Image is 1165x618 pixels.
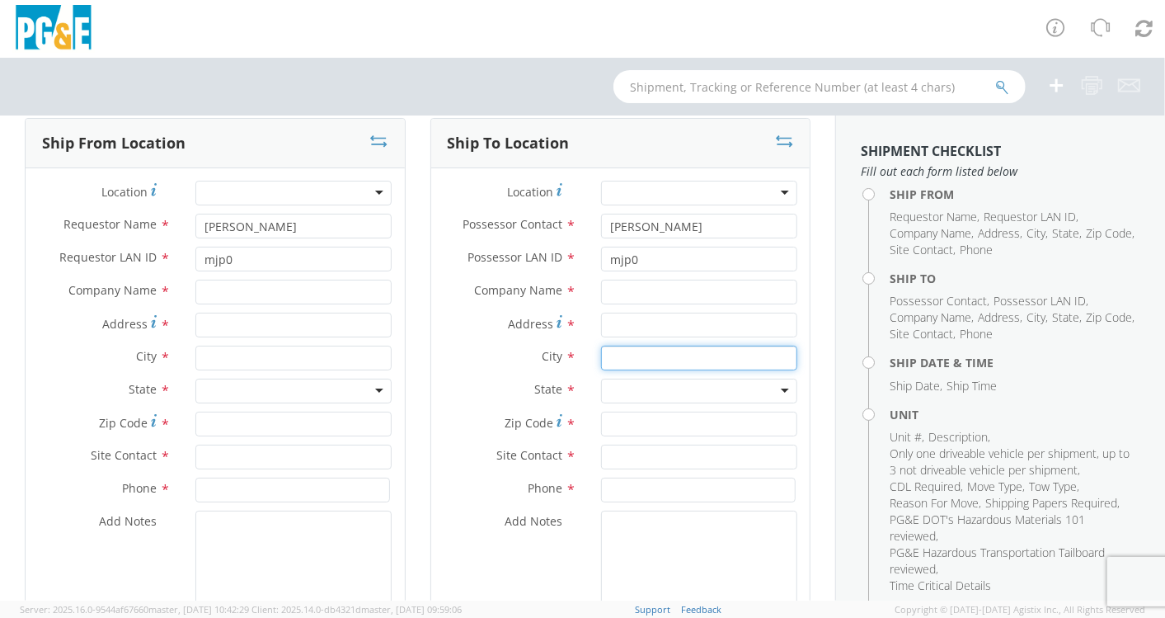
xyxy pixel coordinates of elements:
[890,378,940,394] span: Ship Date
[895,603,1145,616] span: Copyright © [DATE]-[DATE] Agistix Inc., All Rights Reserved
[1086,309,1134,326] li: ,
[463,216,562,232] span: Possessor Contact
[985,495,1117,511] span: Shipping Papers Required
[1029,479,1077,494] span: Tow Type
[474,282,562,298] span: Company Name
[99,415,148,431] span: Zip Code
[890,309,974,326] li: ,
[1086,225,1134,242] li: ,
[505,415,553,431] span: Zip Code
[890,326,956,342] li: ,
[1026,225,1048,242] li: ,
[890,429,922,445] span: Unit #
[960,242,993,257] span: Phone
[890,429,924,446] li: ,
[59,249,157,265] span: Requestor LAN ID
[890,272,1140,285] h4: Ship To
[1026,225,1045,241] span: City
[129,381,157,397] span: State
[890,446,1136,479] li: ,
[960,326,993,342] span: Phone
[861,163,1140,180] span: Fill out each form listed below
[978,309,1020,325] span: Address
[890,378,942,394] li: ,
[148,603,249,616] span: master, [DATE] 10:42:29
[984,209,1078,225] li: ,
[890,293,989,309] li: ,
[978,225,1020,241] span: Address
[251,603,462,616] span: Client: 2025.14.0-db4321d
[122,480,157,496] span: Phone
[928,429,988,445] span: Description
[1052,309,1079,325] span: State
[1086,225,1132,241] span: Zip Code
[63,216,157,232] span: Requestor Name
[542,348,562,364] span: City
[91,447,157,463] span: Site Contact
[890,479,963,495] li: ,
[467,249,562,265] span: Possessor LAN ID
[890,293,987,309] span: Possessor Contact
[1052,225,1082,242] li: ,
[534,381,562,397] span: State
[890,408,1140,421] h4: Unit
[994,293,1088,309] li: ,
[890,512,1136,545] li: ,
[1052,309,1082,326] li: ,
[890,545,1105,577] span: PG&E Hazardous Transportation Tailboard reviewed
[102,316,148,332] span: Address
[496,447,562,463] span: Site Contact
[1026,309,1048,326] li: ,
[984,209,1076,224] span: Requestor LAN ID
[890,225,971,241] span: Company Name
[528,480,562,496] span: Phone
[12,5,95,54] img: pge-logo-06675f144f4cfa6a6814.png
[505,513,562,529] span: Add Notes
[508,316,553,332] span: Address
[136,348,157,364] span: City
[99,513,157,529] span: Add Notes
[448,135,570,152] h3: Ship To Location
[1026,309,1045,325] span: City
[20,603,249,616] span: Server: 2025.16.0-9544af67660
[947,378,997,394] span: Ship Time
[1052,225,1079,241] span: State
[1029,479,1079,495] li: ,
[890,479,961,494] span: CDL Required
[985,495,1120,512] li: ,
[361,603,462,616] span: master, [DATE] 09:59:06
[994,293,1086,309] span: Possessor LAN ID
[978,225,1022,242] li: ,
[890,309,971,325] span: Company Name
[890,495,981,512] li: ,
[613,70,1026,103] input: Shipment, Tracking or Reference Number (at least 4 chars)
[890,188,1140,200] h4: Ship From
[890,225,974,242] li: ,
[890,545,1136,578] li: ,
[890,495,979,511] span: Reason For Move
[967,479,1025,495] li: ,
[507,184,553,200] span: Location
[928,429,990,446] li: ,
[68,282,157,298] span: Company Name
[890,242,956,258] li: ,
[635,603,670,616] a: Support
[890,209,977,224] span: Requestor Name
[681,603,721,616] a: Feedback
[42,135,186,152] h3: Ship From Location
[978,309,1022,326] li: ,
[861,142,1001,160] strong: Shipment Checklist
[1086,309,1132,325] span: Zip Code
[890,209,979,225] li: ,
[890,446,1130,478] span: Only one driveable vehicle per shipment, up to 3 not driveable vehicle per shipment
[890,242,953,257] span: Site Contact
[890,512,1085,544] span: PG&E DOT's Hazardous Materials 101 reviewed
[967,479,1022,494] span: Move Type
[890,578,991,593] span: Time Critical Details
[101,184,148,200] span: Location
[890,356,1140,369] h4: Ship Date & Time
[890,326,953,342] span: Site Contact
